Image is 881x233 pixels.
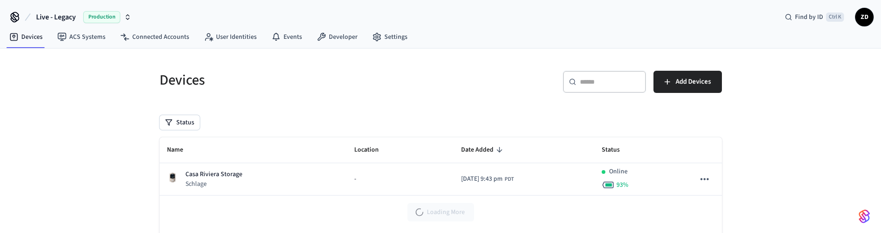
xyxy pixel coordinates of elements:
[160,71,435,90] h5: Devices
[264,29,309,45] a: Events
[855,8,874,26] button: ZD
[185,170,242,179] p: Casa Riviera Storage
[856,9,873,25] span: ZD
[160,115,200,130] button: Status
[461,174,514,184] div: PST8PDT
[309,29,365,45] a: Developer
[505,175,514,184] span: PDT
[185,179,242,189] p: Schlage
[609,167,628,177] p: Online
[167,143,195,157] span: Name
[2,29,50,45] a: Devices
[461,143,505,157] span: Date Added
[602,143,632,157] span: Status
[160,137,722,196] table: sticky table
[795,12,823,22] span: Find by ID
[676,76,711,88] span: Add Devices
[365,29,415,45] a: Settings
[167,172,178,183] img: Schlage Sense Smart Deadbolt with Camelot Trim, Front
[83,11,120,23] span: Production
[113,29,197,45] a: Connected Accounts
[197,29,264,45] a: User Identities
[461,174,503,184] span: [DATE] 9:43 pm
[354,143,391,157] span: Location
[50,29,113,45] a: ACS Systems
[859,209,870,224] img: SeamLogoGradient.69752ec5.svg
[653,71,722,93] button: Add Devices
[777,9,851,25] div: Find by IDCtrl K
[616,180,628,190] span: 93 %
[826,12,844,22] span: Ctrl K
[36,12,76,23] span: Live - Legacy
[354,174,356,184] span: -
